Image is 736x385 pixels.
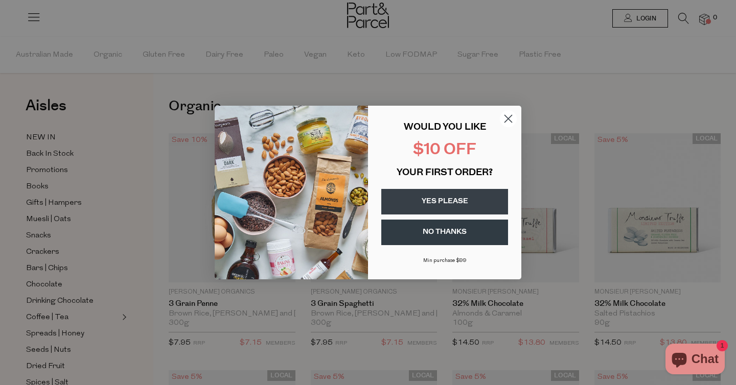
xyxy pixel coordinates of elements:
span: $10 OFF [413,142,476,158]
button: Close dialog [499,110,517,128]
inbox-online-store-chat: Shopify online store chat [662,344,728,377]
span: WOULD YOU LIKE [404,123,486,132]
button: NO THANKS [381,220,508,245]
img: 43fba0fb-7538-40bc-babb-ffb1a4d097bc.jpeg [215,106,368,279]
span: Min purchase $99 [423,258,467,263]
span: YOUR FIRST ORDER? [397,169,493,178]
button: YES PLEASE [381,189,508,214]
